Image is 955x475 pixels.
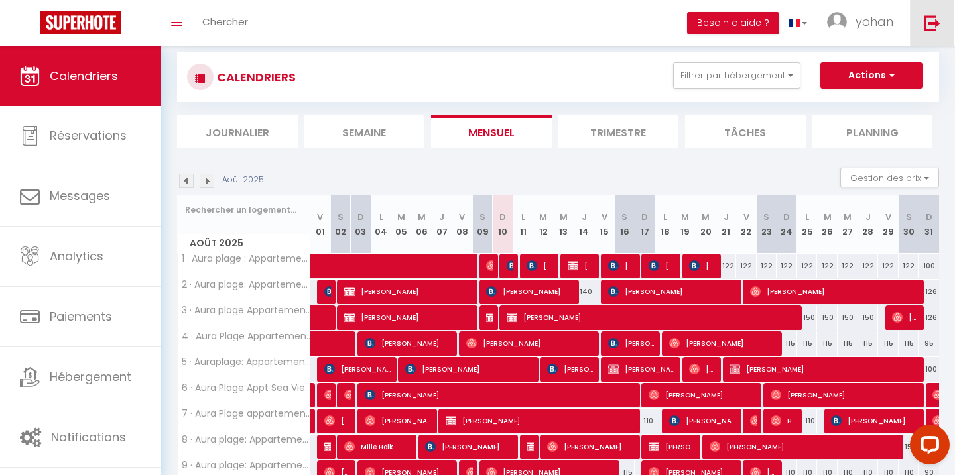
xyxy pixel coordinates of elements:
th: 05 [391,195,412,254]
img: Super Booking [40,11,121,34]
abbr: M [397,211,405,223]
div: 150 [858,305,879,330]
div: 122 [858,254,879,278]
div: 115 [878,331,899,356]
th: 31 [919,195,939,254]
div: 150 [838,305,858,330]
th: 28 [858,195,879,254]
div: 115 [817,331,838,356]
abbr: J [724,211,729,223]
th: 12 [533,195,554,254]
p: Août 2025 [222,174,264,186]
abbr: S [338,211,344,223]
span: Messages [50,187,110,204]
span: [PERSON_NAME] [892,305,919,330]
span: 3 · Aura plage Appartement Aura Blue [180,305,312,315]
abbr: V [743,211,749,223]
th: 13 [554,195,574,254]
th: 11 [513,195,533,254]
span: [PERSON_NAME] [344,279,474,304]
div: 140 [574,280,594,304]
abbr: D [357,211,364,223]
th: 20 [696,195,716,254]
span: 5 · Auraplage: Appartement: Sundream [180,357,312,367]
abbr: J [865,211,871,223]
span: [PERSON_NAME] [669,331,779,356]
span: 4 · Aura Plage Appartement Aura [180,331,312,341]
li: Planning [812,115,933,148]
span: [PERSON_NAME] [608,331,656,356]
th: 15 [594,195,615,254]
span: [PERSON_NAME] [486,305,493,330]
abbr: V [459,211,465,223]
span: [PERSON_NAME] [750,279,921,304]
span: [PERSON_NAME] [324,408,351,433]
li: Trimestre [558,115,679,148]
th: 24 [777,195,797,254]
span: 8 · Aura plage: Appartement Aquamoon [180,435,312,445]
span: [PERSON_NAME] et [PERSON_NAME] [649,434,696,459]
span: [DATE][PERSON_NAME] [649,253,676,278]
abbr: M [824,211,832,223]
abbr: M [681,211,689,223]
li: Semaine [304,115,425,148]
iframe: LiveChat chat widget [899,419,955,475]
button: Filtrer par hébergement [673,62,800,89]
th: 29 [878,195,899,254]
span: [PERSON_NAME] [649,382,758,407]
span: [PERSON_NAME] [324,382,331,407]
th: 22 [736,195,757,254]
abbr: L [663,211,667,223]
span: [PERSON_NAME] [365,331,454,356]
input: Rechercher un logement... [185,198,302,222]
abbr: J [582,211,587,223]
div: 110 [797,409,818,433]
th: 23 [757,195,777,254]
abbr: V [885,211,891,223]
span: [PERSON_NAME] [608,253,635,278]
span: [PERSON_NAME] [771,382,921,407]
div: 95 [919,331,939,356]
th: 10 [493,195,513,254]
span: [PERSON_NAME] [344,382,351,407]
div: 122 [777,254,797,278]
div: 126 [919,280,939,304]
span: Analytics [50,248,103,264]
span: [PERSON_NAME] [608,356,676,382]
div: 110 [635,409,655,433]
span: Mille Holk [344,434,413,459]
abbr: L [521,211,525,223]
span: [PERSON_NAME] [527,434,533,459]
span: [PERSON_NAME] [689,356,716,382]
th: 25 [797,195,818,254]
span: Hébergement [50,368,131,385]
abbr: S [906,211,912,223]
div: 122 [838,254,858,278]
th: 02 [330,195,351,254]
div: 122 [878,254,899,278]
span: [PERSON_NAME] [324,279,331,304]
span: [PERSON_NAME] [486,279,575,304]
div: 122 [797,254,818,278]
span: [PERSON_NAME] [507,253,513,278]
div: 115 [797,331,818,356]
abbr: S [479,211,485,223]
button: Besoin d'aide ? [687,12,779,34]
abbr: M [539,211,547,223]
span: Calendriers [50,68,118,84]
span: [PERSON_NAME] [608,279,738,304]
abbr: L [805,211,809,223]
span: 7 · Aura Plage appartement neuf: Liberty [180,409,312,419]
h3: CALENDRIERS [214,62,296,92]
div: 122 [817,254,838,278]
span: [PERSON_NAME] [446,408,637,433]
li: Mensuel [431,115,552,148]
div: 126 [919,305,939,330]
span: [PERSON_NAME] [730,356,921,382]
abbr: M [844,211,852,223]
th: 01 [310,195,331,254]
span: Notifications [51,429,126,445]
span: [PERSON_NAME] [324,434,331,459]
div: 150 [797,305,818,330]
